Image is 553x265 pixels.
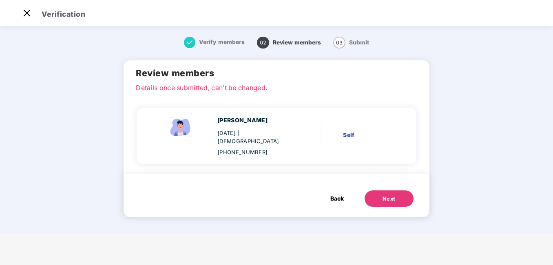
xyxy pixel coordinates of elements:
div: [PHONE_NUMBER] [217,148,292,157]
button: Next [365,190,414,207]
span: 02 [257,37,269,49]
h2: Review members [136,66,417,80]
p: Details once submitted, can’t be changed. [136,83,417,90]
img: svg+xml;base64,PHN2ZyBpZD0iRW1wbG95ZWVfbWFsZSIgeG1sbnM9Imh0dHA6Ly93d3cudzMub3JnLzIwMDAvc3ZnIiB3aW... [164,116,197,139]
img: svg+xml;base64,PHN2ZyB4bWxucz0iaHR0cDovL3d3dy53My5vcmcvMjAwMC9zdmciIHdpZHRoPSIxNiIgaGVpZ2h0PSIxNi... [184,37,195,48]
div: [DATE] [217,129,292,146]
div: Self [343,130,392,139]
span: 03 [333,37,345,49]
span: Submit [349,39,369,46]
span: Back [330,194,344,203]
div: [PERSON_NAME] [217,116,292,125]
span: Review members [273,39,321,46]
span: Verify members [199,39,245,45]
button: Back [322,190,352,207]
div: Next [383,195,396,203]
